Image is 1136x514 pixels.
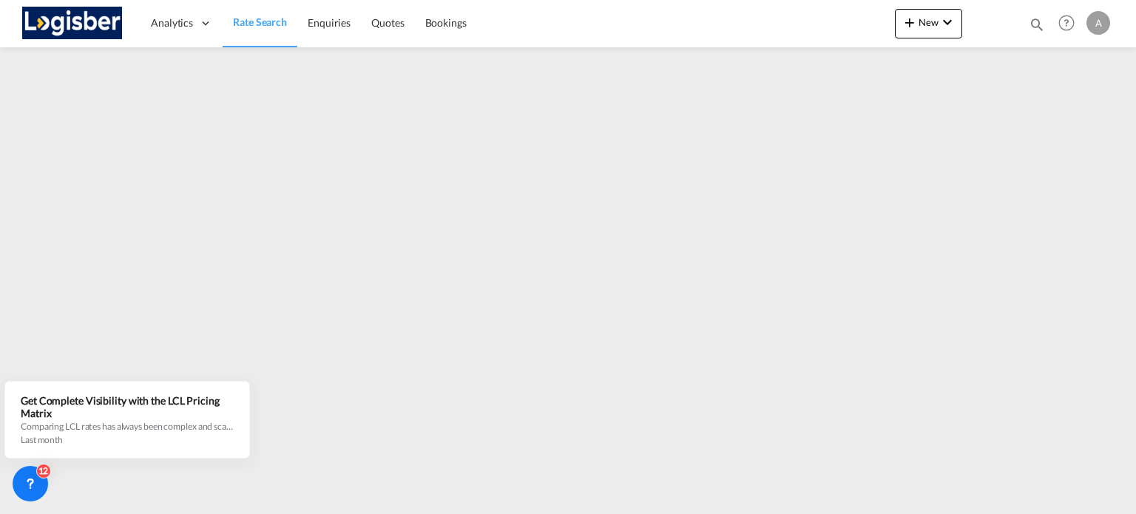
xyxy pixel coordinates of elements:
[425,16,467,29] span: Bookings
[308,16,351,29] span: Enquiries
[1029,16,1045,38] div: icon-magnify
[1054,10,1086,37] div: Help
[1029,16,1045,33] md-icon: icon-magnify
[1086,11,1110,35] div: A
[895,9,962,38] button: icon-plus 400-fgNewicon-chevron-down
[1054,10,1079,35] span: Help
[901,13,919,31] md-icon: icon-plus 400-fg
[233,16,287,28] span: Rate Search
[901,16,956,28] span: New
[939,13,956,31] md-icon: icon-chevron-down
[371,16,404,29] span: Quotes
[151,16,193,30] span: Analytics
[22,7,122,40] img: d7a75e507efd11eebffa5922d020a472.png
